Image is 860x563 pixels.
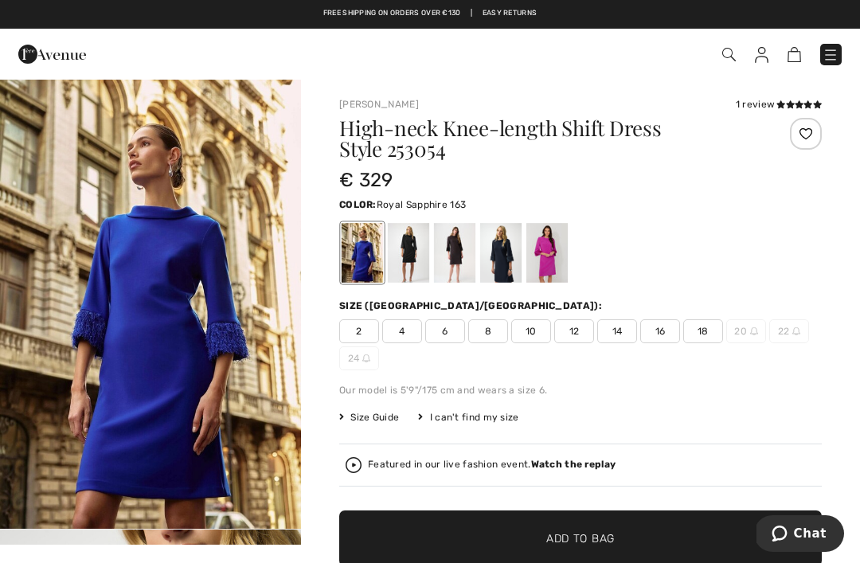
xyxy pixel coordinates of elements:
div: I can't find my size [418,410,518,424]
div: Size ([GEOGRAPHIC_DATA]/[GEOGRAPHIC_DATA]): [339,299,605,313]
span: 10 [511,319,551,343]
div: 1 review [736,97,822,111]
span: 6 [425,319,465,343]
h1: High-neck Knee-length Shift Dress Style 253054 [339,118,741,159]
div: Featured in our live fashion event. [368,459,616,470]
span: Royal Sapphire 163 [377,199,466,210]
span: 14 [597,319,637,343]
img: ring-m.svg [362,354,370,362]
div: Royal Sapphire 163 [342,223,383,283]
span: 4 [382,319,422,343]
span: 8 [468,319,508,343]
span: 18 [683,319,723,343]
span: 2 [339,319,379,343]
span: Color: [339,199,377,210]
span: | [471,8,472,19]
img: Watch the replay [346,457,362,473]
a: 1ère Avenue [18,45,86,61]
img: ring-m.svg [792,327,800,335]
strong: Watch the replay [531,459,616,470]
img: Menu [823,47,838,63]
iframe: Opens a widget where you can chat to one of our agents [756,515,844,555]
div: Cosmos [526,223,568,283]
img: Shopping Bag [788,47,801,62]
div: Midnight Blue [480,223,522,283]
span: 16 [640,319,680,343]
span: 24 [339,346,379,370]
img: ring-m.svg [750,327,758,335]
img: My Info [755,47,768,63]
span: 22 [769,319,809,343]
span: € 329 [339,169,393,191]
a: Easy Returns [483,8,537,19]
div: Our model is 5'9"/175 cm and wears a size 6. [339,383,822,397]
span: 12 [554,319,594,343]
a: Free shipping on orders over €130 [323,8,461,19]
span: Add to Bag [546,530,615,547]
div: Black [388,223,429,283]
img: 1ère Avenue [18,38,86,70]
div: Mocha [434,223,475,283]
a: [PERSON_NAME] [339,99,419,110]
span: Size Guide [339,410,399,424]
img: Search [722,48,736,61]
span: 20 [726,319,766,343]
